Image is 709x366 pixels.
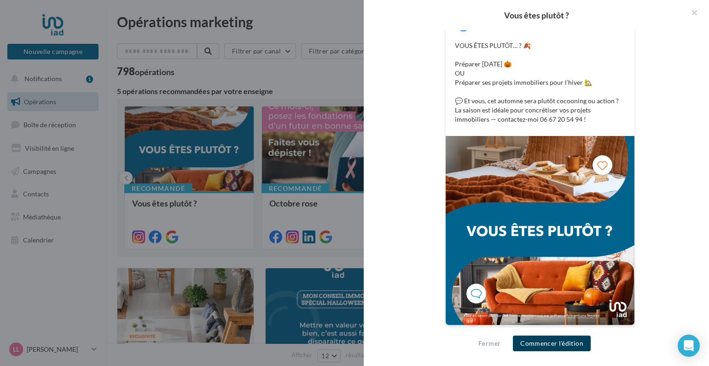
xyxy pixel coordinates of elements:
p: VOUS ÊTES PLUTÔT… ? 🍂 Préparer [DATE] 🎃 OU Préparer ses projets immobiliers pour l’hiver 🏡 💬 Et v... [455,41,625,124]
button: Fermer [475,338,504,349]
button: Commencer l'édition [513,336,591,351]
div: Open Intercom Messenger [678,335,700,357]
div: La prévisualisation est non-contractuelle [445,325,635,337]
div: Vous êtes plutôt ? [378,11,694,19]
